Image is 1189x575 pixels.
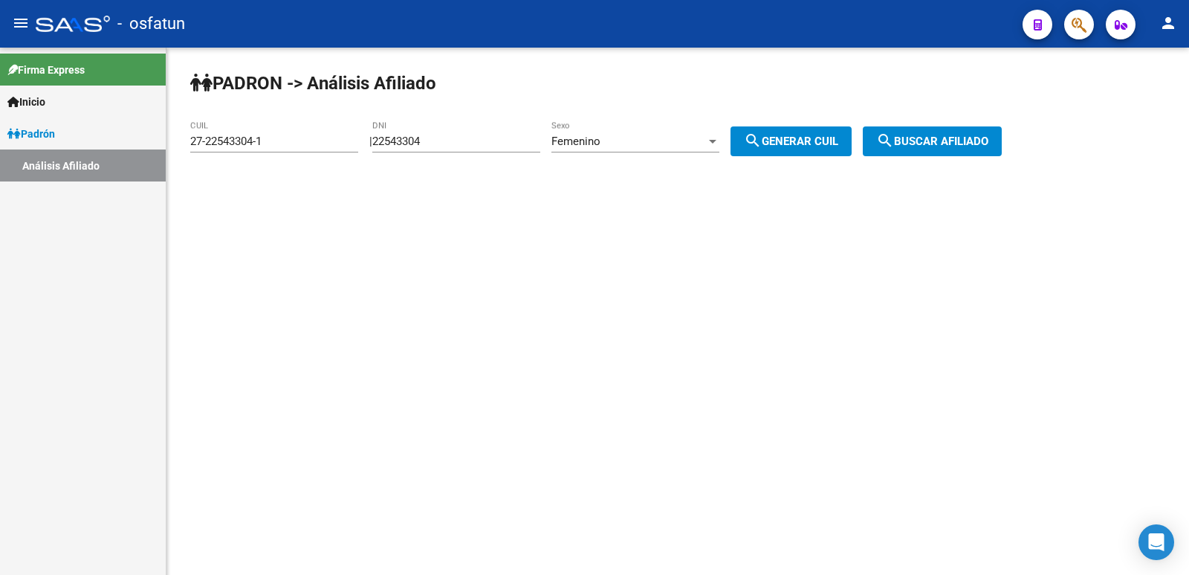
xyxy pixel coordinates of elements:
span: Inicio [7,94,45,110]
mat-icon: search [876,132,894,150]
span: Firma Express [7,62,85,78]
mat-icon: search [744,132,762,150]
strong: PADRON -> Análisis Afiliado [190,73,436,94]
div: | [369,135,863,148]
div: Open Intercom Messenger [1138,524,1174,560]
mat-icon: person [1159,14,1177,32]
button: Buscar afiliado [863,126,1002,156]
span: Generar CUIL [744,135,838,148]
span: Femenino [551,135,600,148]
span: Buscar afiliado [876,135,988,148]
button: Generar CUIL [730,126,852,156]
span: - osfatun [117,7,185,40]
mat-icon: menu [12,14,30,32]
span: Padrón [7,126,55,142]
